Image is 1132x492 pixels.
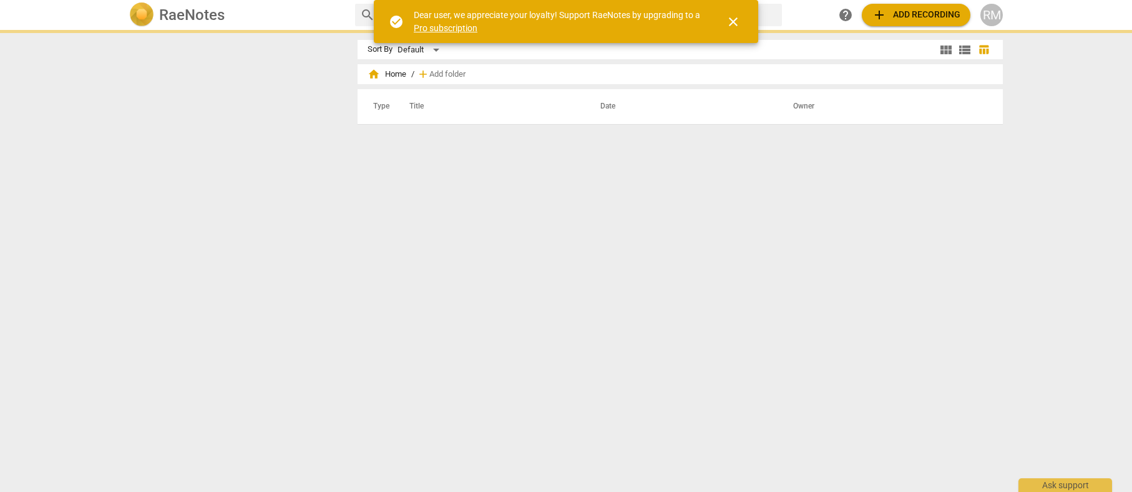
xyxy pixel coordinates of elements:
[872,7,887,22] span: add
[368,68,406,80] span: Home
[872,7,960,22] span: Add recording
[726,14,741,29] span: close
[862,4,970,26] button: Upload
[937,41,955,59] button: Tile view
[159,6,225,24] h2: RaeNotes
[939,42,954,57] span: view_module
[978,44,990,55] span: table_chart
[414,9,703,34] div: Dear user, we appreciate your loyalty! Support RaeNotes by upgrading to a
[585,89,778,124] th: Date
[394,89,585,124] th: Title
[417,68,429,80] span: add
[360,7,375,22] span: search
[389,14,404,29] span: check_circle
[838,7,853,22] span: help
[718,7,748,37] button: Close
[974,41,993,59] button: Table view
[129,2,154,27] img: Logo
[363,89,394,124] th: Type
[411,70,414,79] span: /
[368,45,393,54] div: Sort By
[834,4,857,26] a: Help
[957,42,972,57] span: view_list
[429,70,466,79] span: Add folder
[955,41,974,59] button: List view
[129,2,345,27] a: LogoRaeNotes
[980,4,1003,26] button: RM
[398,40,444,60] div: Default
[1018,478,1112,492] div: Ask support
[778,89,990,124] th: Owner
[368,68,380,80] span: home
[414,23,477,33] a: Pro subscription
